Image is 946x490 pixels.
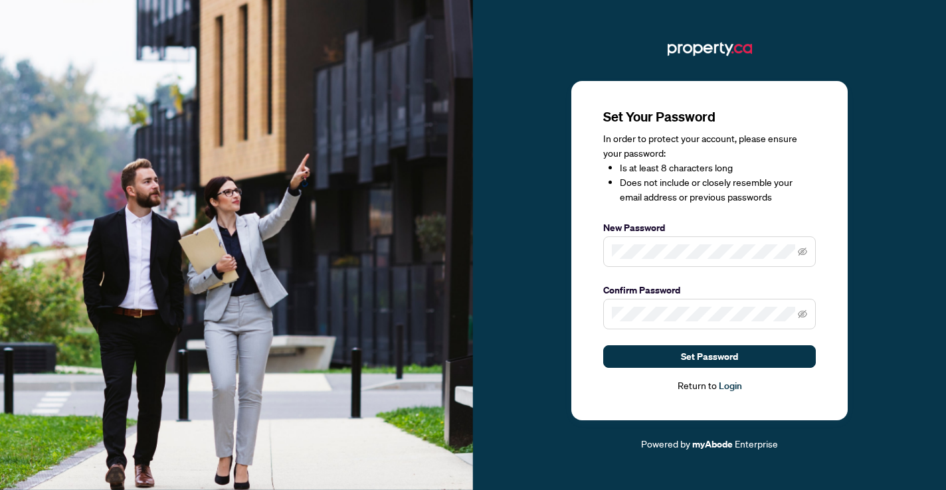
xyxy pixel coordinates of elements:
span: Powered by [641,438,690,449]
li: Is at least 8 characters long [620,161,816,175]
span: eye-invisible [798,309,807,319]
img: ma-logo [668,39,752,60]
li: Does not include or closely resemble your email address or previous passwords [620,175,816,204]
span: Set Password [681,346,738,367]
button: Set Password [603,345,816,368]
div: In order to protect your account, please ensure your password: [603,131,816,204]
a: myAbode [692,437,733,451]
label: New Password [603,220,816,235]
span: Enterprise [735,438,778,449]
div: Return to [603,378,816,394]
a: Login [719,380,742,392]
span: eye-invisible [798,247,807,256]
label: Confirm Password [603,283,816,297]
h3: Set Your Password [603,108,816,126]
